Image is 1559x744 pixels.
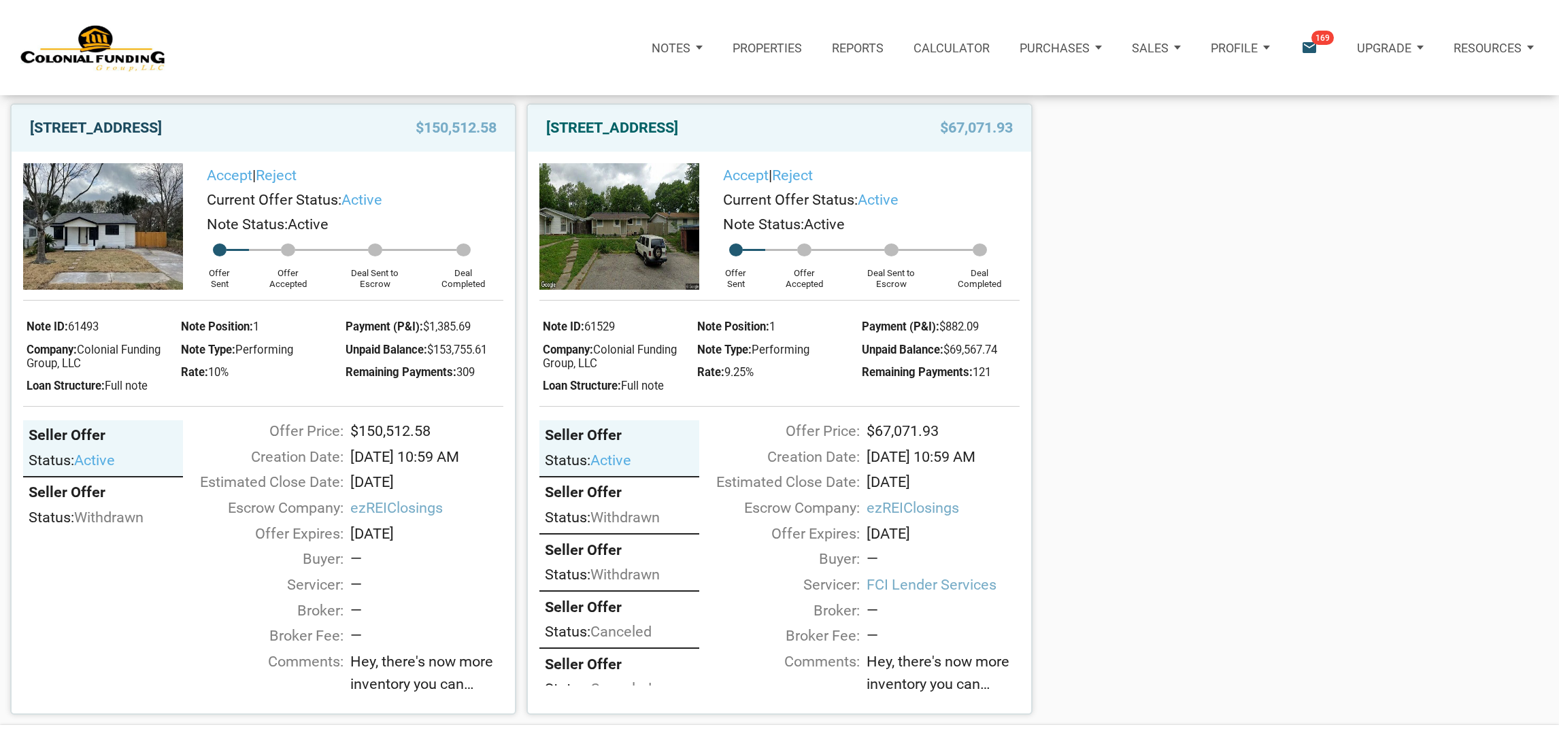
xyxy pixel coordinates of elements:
[804,216,845,233] span: Active
[1132,41,1169,55] p: Sales
[176,446,343,469] div: Creation Date:
[543,320,584,333] span: Note ID:
[343,523,511,545] div: [DATE]
[545,680,590,697] span: Status:
[867,627,878,644] span: —
[346,320,423,333] span: Payment (P&I):
[1286,18,1342,78] button: email169
[350,548,504,571] div: —
[539,163,700,290] img: 571822
[176,600,343,622] div: Broker:
[1342,18,1439,78] a: Upgrade
[706,256,765,290] div: Offer Sent
[697,320,769,333] span: Note Position:
[867,548,1020,571] div: —
[423,256,503,290] div: Deal Completed
[208,365,229,379] span: 10%
[860,420,1027,443] div: $67,071.93
[697,365,724,379] span: Rate:
[29,483,178,502] div: Seller Offer
[723,191,858,208] span: Current Offer Status:
[692,523,860,545] div: Offer Expires:
[543,379,621,392] span: Loan Structure:
[724,365,754,379] span: 9.25%
[692,497,860,520] div: Escrow Company:
[176,471,343,494] div: Estimated Close Date:
[1117,18,1196,78] a: Sales
[1357,41,1411,55] p: Upgrade
[74,452,115,469] span: active
[256,167,297,184] a: Reject
[723,167,769,184] a: Accept
[545,426,694,445] div: Seller Offer
[27,343,161,370] span: Colonial Funding Group, LLC
[692,471,860,494] div: Estimated Close Date:
[68,320,99,333] span: 61493
[692,446,860,469] div: Creation Date:
[176,574,343,596] div: Servicer:
[765,256,843,290] div: Offer Accepted
[29,509,74,526] span: Status:
[723,216,804,233] span: Note Status:
[423,320,471,333] span: $1,385.69
[1300,39,1318,57] i: email
[27,343,77,356] span: Company:
[343,420,511,443] div: $150,512.58
[545,598,694,617] div: Seller Offer
[343,471,511,494] div: [DATE]
[176,548,343,571] div: Buyer:
[350,627,362,644] span: —
[27,320,68,333] span: Note ID:
[867,497,1020,520] span: ezREIClosings
[1020,41,1090,55] p: Purchases
[30,116,162,140] a: [STREET_ADDRESS]
[545,509,590,526] span: Status:
[181,343,235,356] span: Note Type:
[692,600,860,622] div: Broker:
[176,625,343,647] div: Broker Fee:
[181,320,253,333] span: Note Position:
[350,497,504,520] span: ezREIClosings
[29,426,178,445] div: Seller Offer
[940,116,1013,140] span: $67,071.93
[913,41,990,55] p: Calculator
[1117,23,1196,72] button: Sales
[1439,23,1549,72] button: Resources
[862,365,973,379] span: Remaining Payments:
[858,191,899,208] span: active
[176,523,343,545] div: Offer Expires:
[769,320,775,333] span: 1
[637,23,718,72] button: Notes
[456,365,475,379] span: 309
[584,320,615,333] span: 61529
[590,680,652,697] span: canceled
[1211,41,1258,55] p: Profile
[235,343,293,356] span: Performing
[253,320,259,333] span: 1
[1311,31,1334,45] span: 169
[181,365,208,379] span: Rate:
[652,41,690,55] p: Notes
[899,18,1005,78] a: Calculator
[207,167,252,184] a: Accept
[1005,18,1117,78] a: Purchases
[939,320,979,333] span: $882.09
[545,483,694,502] div: Seller Offer
[1454,41,1522,55] p: Resources
[27,379,105,392] span: Loan Structure:
[176,420,343,443] div: Offer Price:
[590,566,660,583] span: withdrawn
[692,625,860,647] div: Broker Fee:
[723,167,813,184] span: |
[862,343,943,356] span: Unpaid Balance:
[74,509,144,526] span: withdrawn
[860,523,1027,545] div: [DATE]
[697,343,752,356] span: Note Type:
[867,574,1020,596] span: FCI Lender Services
[427,343,487,356] span: $153,755.61
[1342,23,1439,72] button: Upgrade
[860,471,1027,494] div: [DATE]
[860,446,1027,469] div: [DATE] 10:59 AM
[590,452,631,469] span: active
[1005,23,1117,72] button: Purchases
